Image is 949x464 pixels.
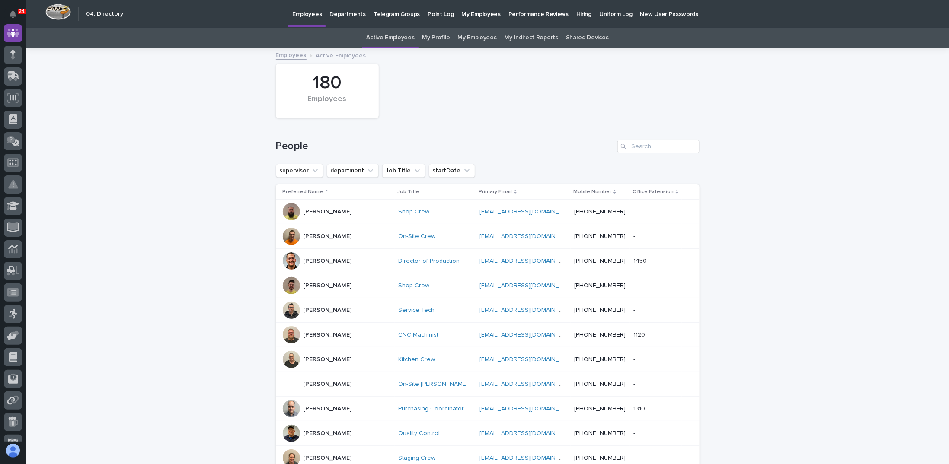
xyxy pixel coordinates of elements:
p: - [633,354,637,363]
button: department [327,164,379,178]
p: - [633,305,637,314]
p: - [633,207,637,216]
a: [EMAIL_ADDRESS][DOMAIN_NAME] [479,283,577,289]
input: Search [617,140,700,153]
a: Quality Control [398,430,440,437]
button: supervisor [276,164,323,178]
a: [PHONE_NUMBER] [574,258,626,264]
p: [PERSON_NAME] [304,282,352,289]
h2: 04. Directory [86,10,123,18]
p: [PERSON_NAME] [304,381,352,388]
a: [PHONE_NUMBER] [574,430,626,436]
a: [PHONE_NUMBER] [574,406,626,412]
a: My Profile [422,28,450,48]
tr: [PERSON_NAME]Shop Crew [EMAIL_ADDRESS][DOMAIN_NAME] [PHONE_NUMBER]-- [276,273,700,298]
p: [PERSON_NAME] [304,331,352,339]
a: Shop Crew [398,282,429,289]
a: [EMAIL_ADDRESS][DOMAIN_NAME] [479,430,577,436]
a: My Indirect Reports [505,28,558,48]
p: Preferred Name [283,187,323,197]
p: Mobile Number [573,187,611,197]
a: [PHONE_NUMBER] [574,233,626,239]
p: - [633,379,637,388]
a: [EMAIL_ADDRESS][DOMAIN_NAME] [479,209,577,215]
p: Job Title [397,187,419,197]
a: [PHONE_NUMBER] [574,381,626,387]
tr: [PERSON_NAME]Purchasing Coordinator [EMAIL_ADDRESS][DOMAIN_NAME] [PHONE_NUMBER]13101310 [276,397,700,421]
a: Staging Crew [398,454,435,462]
a: Shop Crew [398,208,429,216]
a: [EMAIL_ADDRESS][DOMAIN_NAME] [479,233,577,239]
a: Kitchen Crew [398,356,435,363]
img: Workspace Logo [45,4,71,20]
tr: [PERSON_NAME]On-Site [PERSON_NAME] [EMAIL_ADDRESS][DOMAIN_NAME] [PHONE_NUMBER]-- [276,372,700,397]
a: Purchasing Coordinator [398,405,464,413]
p: - [633,231,637,240]
a: [PHONE_NUMBER] [574,455,626,461]
h1: People [276,140,614,153]
button: users-avatar [4,442,22,460]
a: [EMAIL_ADDRESS][DOMAIN_NAME] [479,406,577,412]
p: [PERSON_NAME] [304,454,352,462]
a: [EMAIL_ADDRESS][DOMAIN_NAME] [479,258,577,264]
tr: [PERSON_NAME]Service Tech [EMAIL_ADDRESS][DOMAIN_NAME] [PHONE_NUMBER]-- [276,298,700,323]
tr: [PERSON_NAME]Director of Production [EMAIL_ADDRESS][DOMAIN_NAME] [PHONE_NUMBER]14501450 [276,249,700,273]
p: - [633,428,637,437]
a: My Employees [457,28,496,48]
a: CNC Machinist [398,331,438,339]
p: Active Employees [316,50,366,60]
p: [PERSON_NAME] [304,208,352,216]
a: Director of Production [398,257,460,265]
tr: [PERSON_NAME]Quality Control [EMAIL_ADDRESS][DOMAIN_NAME] [PHONE_NUMBER]-- [276,421,700,446]
p: 1310 [633,404,647,413]
p: [PERSON_NAME] [304,430,352,437]
a: Shared Devices [566,28,609,48]
p: [PERSON_NAME] [304,356,352,363]
a: [EMAIL_ADDRESS][DOMAIN_NAME] [479,356,577,362]
a: Active Employees [366,28,414,48]
tr: [PERSON_NAME]On-Site Crew [EMAIL_ADDRESS][DOMAIN_NAME] [PHONE_NUMBER]-- [276,224,700,249]
a: [EMAIL_ADDRESS][DOMAIN_NAME] [479,332,577,338]
tr: [PERSON_NAME]CNC Machinist [EMAIL_ADDRESS][DOMAIN_NAME] [PHONE_NUMBER]11201120 [276,323,700,347]
tr: [PERSON_NAME]Shop Crew [EMAIL_ADDRESS][DOMAIN_NAME] [PHONE_NUMBER]-- [276,200,700,224]
tr: [PERSON_NAME]Kitchen Crew [EMAIL_ADDRESS][DOMAIN_NAME] [PHONE_NUMBER]-- [276,347,700,372]
p: 1120 [633,330,647,339]
p: [PERSON_NAME] [304,233,352,240]
a: Employees [276,50,307,60]
p: 1450 [633,256,649,265]
a: On-Site Crew [398,233,435,240]
a: [PHONE_NUMBER] [574,332,626,338]
button: startDate [429,164,475,178]
a: Service Tech [398,307,435,314]
a: [EMAIL_ADDRESS][DOMAIN_NAME] [479,455,577,461]
p: - [633,453,637,462]
p: Office Extension [633,187,674,197]
p: [PERSON_NAME] [304,405,352,413]
button: Notifications [4,5,22,23]
a: [PHONE_NUMBER] [574,209,626,215]
a: [PHONE_NUMBER] [574,356,626,362]
a: [EMAIL_ADDRESS][DOMAIN_NAME] [479,381,577,387]
div: Employees [291,95,364,113]
a: [PHONE_NUMBER] [574,307,626,313]
a: [EMAIL_ADDRESS][DOMAIN_NAME] [479,307,577,313]
button: Job Title [382,164,425,178]
p: 24 [19,8,25,14]
div: Notifications24 [11,10,22,24]
p: [PERSON_NAME] [304,257,352,265]
div: 180 [291,72,364,94]
p: Primary Email [479,187,512,197]
a: On-Site [PERSON_NAME] [398,381,468,388]
p: - [633,280,637,289]
p: [PERSON_NAME] [304,307,352,314]
a: [PHONE_NUMBER] [574,283,626,289]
